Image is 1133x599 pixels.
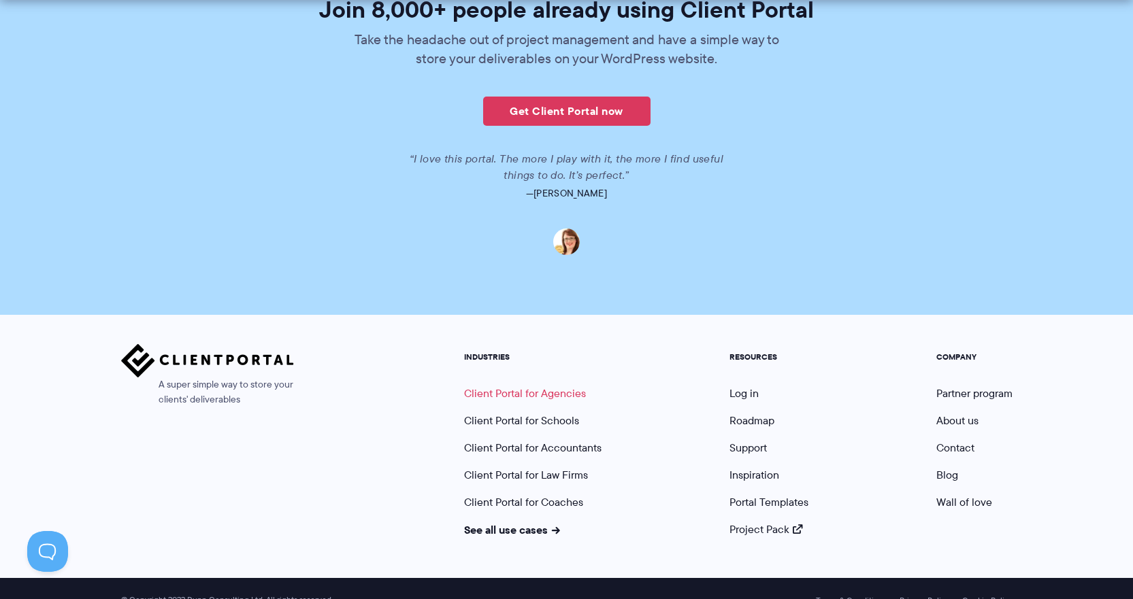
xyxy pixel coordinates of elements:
p: —[PERSON_NAME] [184,184,949,203]
a: Client Portal for Accountants [464,440,602,456]
span: A super simple way to store your clients' deliverables [121,377,294,407]
h5: RESOURCES [729,352,808,362]
h5: COMPANY [936,352,1013,362]
a: About us [936,413,979,428]
a: Client Portal for Law Firms [464,467,588,483]
p: Take the headache out of project management and have a simple way to store your deliverables on y... [346,30,788,68]
p: “I love this portal. The more I play with it, the more I find useful things to do. It’s perfect.” [393,151,740,184]
a: Blog [936,467,958,483]
a: See all use cases [464,521,561,538]
a: Partner program [936,386,1013,401]
a: Contact [936,440,974,456]
a: Client Portal for Schools [464,413,579,428]
h5: INDUSTRIES [464,352,602,362]
a: Inspiration [729,467,779,483]
a: Get Client Portal now [483,97,651,126]
a: Client Portal for Agencies [464,386,586,401]
a: Support [729,440,767,456]
a: Client Portal for Coaches [464,494,583,510]
iframe: Toggle Customer Support [27,531,68,572]
a: Roadmap [729,413,774,428]
a: Wall of love [936,494,992,510]
a: Log in [729,386,759,401]
a: Portal Templates [729,494,808,510]
a: Project Pack [729,521,803,537]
